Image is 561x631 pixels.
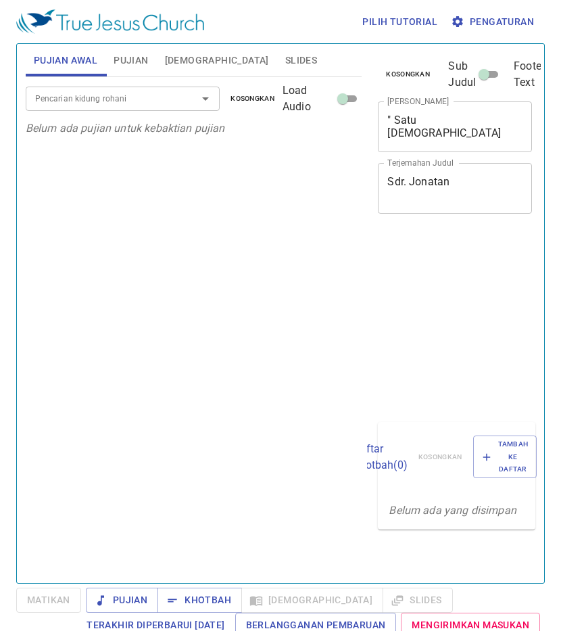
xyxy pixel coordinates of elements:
span: Pujian [97,592,147,609]
span: Load Audio [283,83,335,115]
span: Slides [285,52,317,69]
button: Pujian [86,588,158,613]
p: Daftar Khotbah ( 0 ) [352,441,408,473]
span: Tambah ke Daftar [482,438,529,475]
span: [DEMOGRAPHIC_DATA] [165,52,269,69]
button: Kosongkan [222,91,283,107]
span: Sub Judul [448,58,476,91]
span: Pilih tutorial [362,14,437,30]
iframe: from-child [372,228,503,417]
button: Pengaturan [448,9,539,34]
div: Daftar Khotbah(0)KosongkanTambah ke Daftar [378,422,535,492]
button: Open [196,89,215,108]
textarea: Sdr. Jonatan [387,175,522,201]
button: Kosongkan [378,66,438,83]
span: Kosongkan [386,68,430,80]
span: Pengaturan [454,14,534,30]
span: Footer Text [514,58,545,91]
span: Pujian Awal [34,52,97,69]
textarea: " Satu [DEMOGRAPHIC_DATA] Sejati " [387,114,522,139]
span: Kosongkan [230,93,274,105]
i: Belum ada pujian untuk kebaktian pujian [26,122,225,135]
img: True Jesus Church [16,9,204,34]
i: Belum ada yang disimpan [389,504,516,517]
span: Khotbah [168,592,231,609]
span: Pujian [114,52,148,69]
button: Tambah ke Daftar [473,436,537,478]
button: Khotbah [157,588,242,613]
button: Pilih tutorial [357,9,443,34]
